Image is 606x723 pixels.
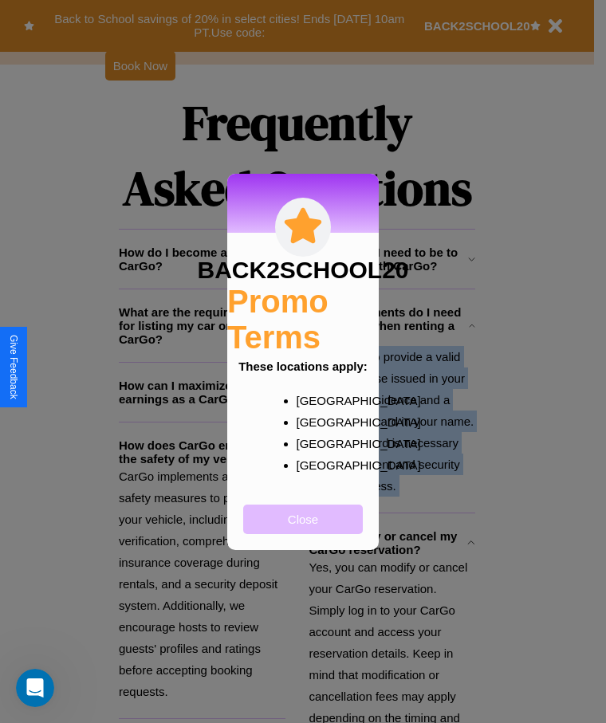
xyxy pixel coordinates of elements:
button: Close [243,505,363,534]
h3: BACK2SCHOOL20 [197,257,408,284]
div: Give Feedback [8,335,19,399]
p: [GEOGRAPHIC_DATA] [297,411,342,433]
p: [GEOGRAPHIC_DATA] [297,390,342,411]
h2: Promo Terms [227,284,379,356]
p: [GEOGRAPHIC_DATA] [297,454,342,476]
p: [GEOGRAPHIC_DATA] [297,433,342,454]
b: These locations apply: [238,360,368,373]
iframe: Intercom live chat [16,669,54,707]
